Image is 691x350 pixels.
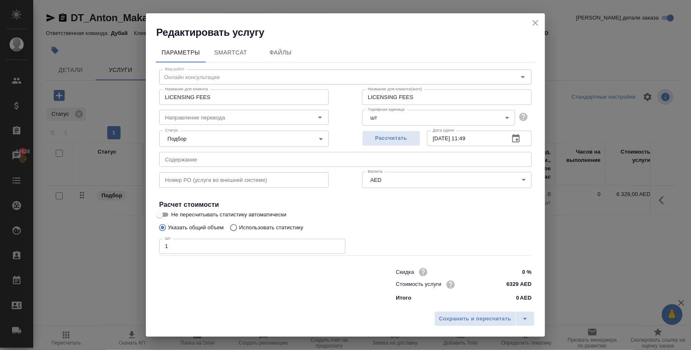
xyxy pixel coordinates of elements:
div: шт [362,110,515,126]
span: Рассчитать [367,134,416,143]
h2: Редактировать услугу [156,26,545,39]
button: Open [314,112,326,123]
p: 0 [516,294,519,302]
p: Использовать статистику [239,223,304,232]
input: ✎ Введи что-нибудь [501,278,532,290]
span: Файлы [261,47,301,58]
div: split button [434,311,535,326]
p: Итого [396,294,411,302]
span: SmartCat [211,47,251,58]
div: Подбор [159,131,329,146]
p: AED [520,294,532,302]
span: Не пересчитывать статистику автоматически [171,211,286,219]
p: Указать общий объем [168,223,224,232]
button: close [529,17,542,29]
span: Сохранить и пересчитать [439,314,511,324]
button: AED [368,176,384,184]
p: Скидка [396,268,414,276]
span: Параметры [161,47,201,58]
button: Рассчитать [362,131,420,146]
div: AED [362,172,532,188]
input: ✎ Введи что-нибудь [501,266,532,278]
button: Сохранить и пересчитать [434,311,516,326]
h4: Расчет стоимости [159,200,532,210]
button: Подбор [165,135,189,142]
p: Стоимость услуги [396,280,442,288]
button: шт [368,114,380,121]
